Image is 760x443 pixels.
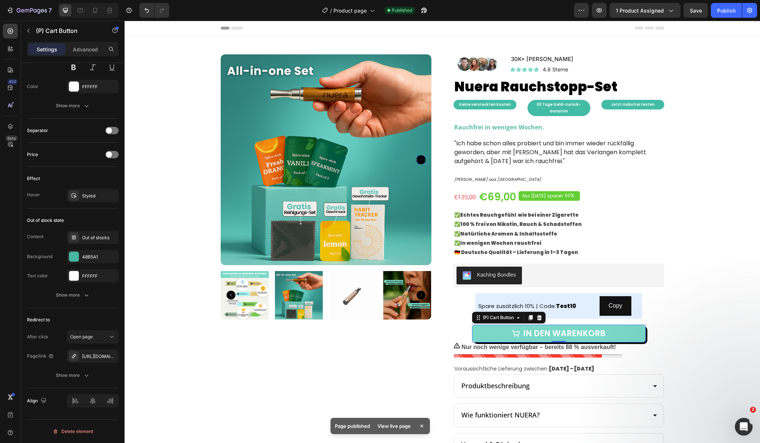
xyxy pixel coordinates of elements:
button: Carousel Back Arrow [102,270,111,279]
iframe: Design area [125,21,760,443]
p: Settings [37,45,57,53]
h2: Nuera Rauchstopp-Set [329,58,540,75]
div: Text color [27,273,48,279]
button: Delete element [27,426,119,437]
div: 50% [440,172,450,178]
p: (P) Cart Button [36,26,99,35]
button: Open page [67,330,119,344]
p: 7 [48,6,52,15]
div: Color [27,83,38,90]
div: €139,00 [329,172,352,181]
span: Save [690,7,702,14]
div: Show more [56,372,90,379]
button: In den Warenkorb [347,304,521,322]
strong: Echtes Rauchgefühl wie bei einer Zigarette [336,191,454,198]
div: Publish [717,7,736,14]
div: Out of stocks [82,234,117,241]
div: In den Warenkorb [398,308,481,317]
strong: 🇩🇪 Deutsche Qualität – Lieferung in 1–3 Tagen [330,228,454,235]
p: Versand & Rückgabe [337,420,401,428]
button: Show more [27,288,119,302]
button: Copy [475,275,506,295]
button: Carousel Next Arrow [292,270,301,279]
p: Page published [335,422,370,430]
span: Rauchfrei in wenigen Wochen. [330,102,420,111]
button: 7 [3,3,55,18]
button: Carousel Next Arrow [292,135,301,143]
div: Delete element [52,427,93,436]
div: Beta [6,135,18,141]
span: ✅ [330,200,457,207]
div: FFFFFF [82,84,117,90]
span: [DATE] - [DATE] [424,344,470,352]
div: Effect [27,175,40,182]
span: Jetzt risikofrei testen [486,81,530,87]
span: ✅ [330,219,417,226]
button: Show more [27,99,119,112]
span: Product page [333,7,367,14]
div: €69,00 [354,170,392,183]
span: Voraussichtliche Lieferung zwischen [330,344,423,352]
span: ✅ [330,191,454,198]
button: Publish [711,3,742,18]
p: 30K+ [PERSON_NAME] [386,34,539,42]
div: Background [27,253,52,260]
strong: Natürliche Aromen & Inhaltsstoffe [336,210,432,217]
p: 4.8 Sterne [418,45,444,53]
span: Published [392,7,412,14]
iframe: Intercom live chat [735,418,753,436]
p: Produktbeschreibung [337,361,405,369]
div: View live page [373,421,415,431]
div: Show more [56,291,90,299]
div: Nur [DATE] sparen [397,172,440,179]
img: gempages_577477595541603219-851c265b-584f-48f7-9f5d-19e5fea7cc57.png [329,34,380,53]
p: "Ich habe schon alles probiert und bin immer wieder rückfällig geworden, aber mit [PERSON_NAME] h... [330,118,539,154]
div: After click [27,334,48,340]
div: 450 [7,79,18,85]
div: Undo/Redo [139,3,169,18]
div: Show more [56,102,90,109]
button: Show more [27,369,119,382]
strong: 100 % frei von Nikotin, Rauch & Schadstoffen [336,200,457,207]
div: Redirect to [27,317,50,323]
span: Spare zusätzlich 10% | Code: [354,281,452,289]
p: Wie funktioniert NUERA? [337,390,415,399]
span: 2 [750,407,756,413]
p: Nur noch wenige verfügbar – bereits 88 % ausverkauft! [337,323,492,331]
div: Content [27,233,44,240]
div: Out of stock state [27,217,64,224]
i: [PERSON_NAME] aus [GEOGRAPHIC_DATA] [330,156,416,162]
img: KachingBundles.png [338,250,347,259]
span: Open page [70,334,93,339]
span: 1 product assigned [616,7,664,14]
div: Separator [27,127,48,134]
div: Page/link [27,353,54,359]
div: Kaching Bundles [353,250,391,258]
strong: Test10 [431,281,452,289]
div: Align [27,396,48,406]
button: Save [683,3,708,18]
div: Hover [27,192,40,198]
span: 30 Tage Geld-zurück-Garantie [412,81,456,93]
p: Advanced [73,45,98,53]
span: ✅ [330,210,432,217]
strong: In wenigen Wochen rauchfrei [336,219,417,226]
div: 48B5A1 [82,254,117,260]
div: Copy [484,280,498,291]
button: Kaching Bundles [332,246,397,264]
div: Price [27,151,38,158]
span: Keine versteckten Kosten [335,81,386,87]
span: / [330,7,332,14]
div: [URL][DOMAIN_NAME] [82,353,117,360]
div: (P) Cart Button [357,294,391,300]
button: 1 product assigned [610,3,681,18]
div: Styled [82,193,117,199]
div: FFFFFF [82,273,117,280]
